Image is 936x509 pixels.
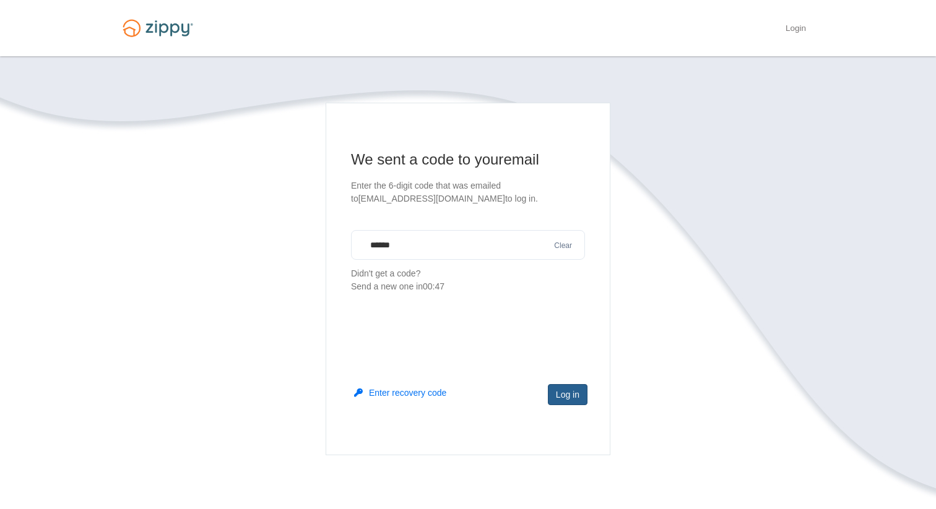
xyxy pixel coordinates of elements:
[354,387,446,399] button: Enter recovery code
[351,179,585,205] p: Enter the 6-digit code that was emailed to [EMAIL_ADDRESS][DOMAIN_NAME] to log in.
[351,280,585,293] div: Send a new one in 00:47
[351,150,585,169] h1: We sent a code to your email
[786,24,806,36] a: Login
[115,14,201,43] img: Logo
[548,384,587,405] button: Log in
[351,267,585,293] p: Didn't get a code?
[550,240,576,252] button: Clear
